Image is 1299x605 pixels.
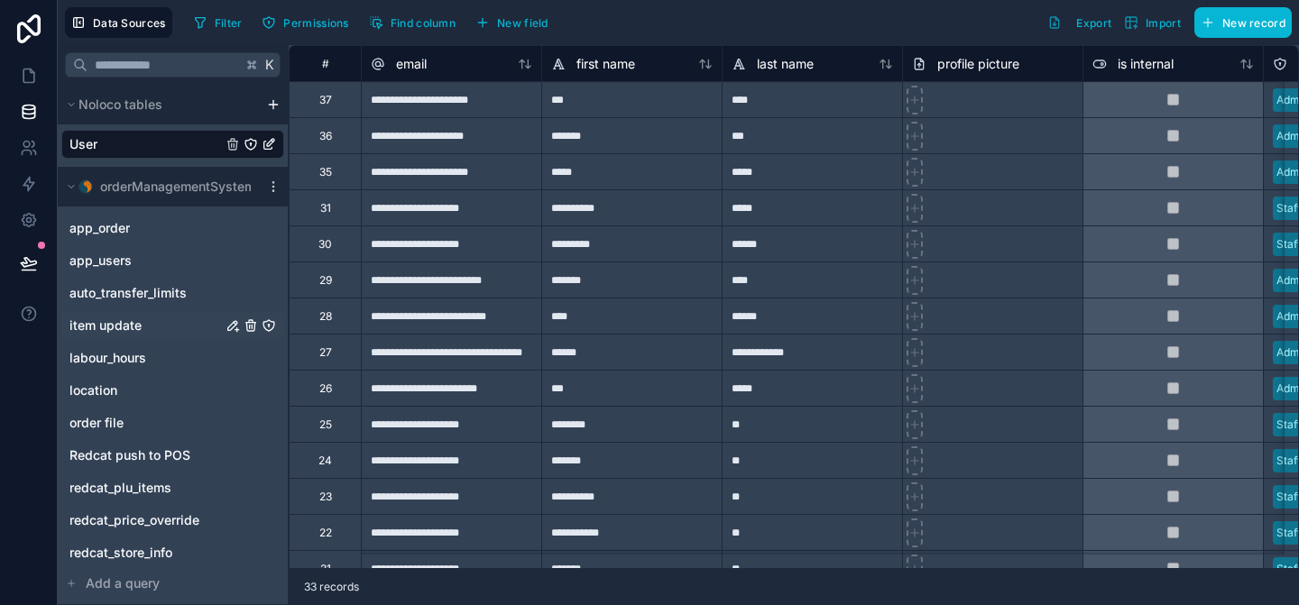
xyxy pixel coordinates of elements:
div: 26 [319,381,332,396]
div: 31 [320,201,331,215]
div: 28 [319,309,332,324]
button: New record [1194,7,1292,38]
button: Find column [363,9,462,36]
span: Data Sources [93,16,166,30]
button: New field [469,9,555,36]
a: Permissions [255,9,362,36]
div: 35 [319,165,332,179]
button: Filter [187,9,249,36]
span: New record [1222,16,1285,30]
span: Filter [215,16,243,30]
a: New record [1187,7,1292,38]
button: Export [1041,7,1118,38]
div: 21 [320,562,331,576]
div: 22 [319,526,332,540]
span: Import [1146,16,1181,30]
button: Import [1118,7,1187,38]
button: Permissions [255,9,355,36]
div: 30 [318,237,332,252]
div: # [303,57,347,70]
div: 36 [319,129,332,143]
div: 27 [319,345,332,360]
span: email [396,55,427,73]
button: Data Sources [65,7,172,38]
span: last name [757,55,814,73]
span: New field [497,16,548,30]
div: 37 [319,93,332,107]
span: K [263,59,276,71]
div: 23 [319,490,332,504]
div: 25 [319,417,332,432]
span: profile picture [937,55,1019,73]
span: first name [576,55,635,73]
div: 29 [319,273,332,288]
span: Find column [391,16,456,30]
span: Export [1076,16,1111,30]
span: is internal [1118,55,1174,73]
span: Permissions [283,16,348,30]
div: 24 [318,454,332,468]
span: 33 records [304,580,359,594]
